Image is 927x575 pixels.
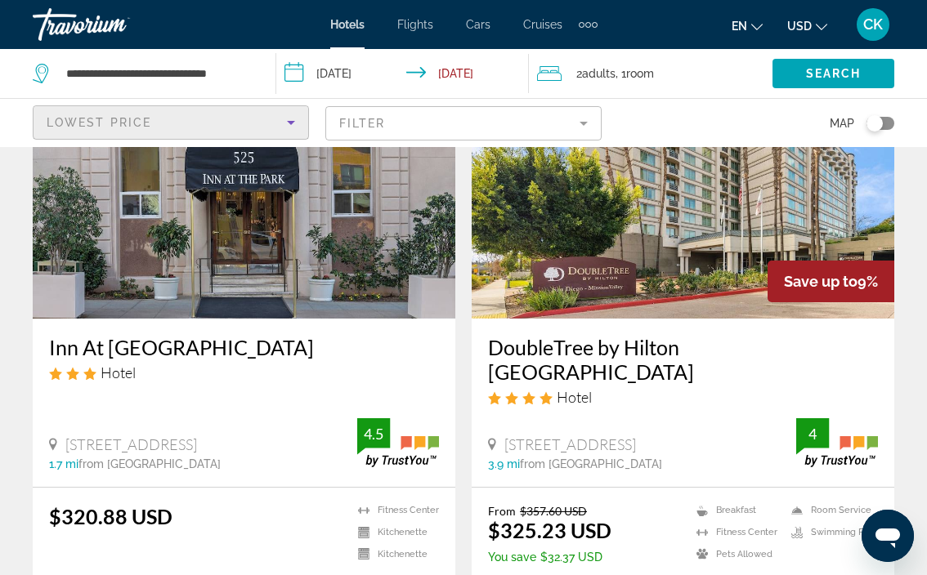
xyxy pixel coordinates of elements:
[582,67,616,80] span: Adults
[787,14,827,38] button: Change currency
[488,504,516,518] span: From
[783,525,878,539] li: Swimming Pool
[784,273,858,290] span: Save up to
[626,67,654,80] span: Room
[732,20,747,33] span: en
[488,335,878,384] a: DoubleTree by Hilton [GEOGRAPHIC_DATA]
[830,112,854,135] span: Map
[787,20,812,33] span: USD
[688,504,783,518] li: Breakfast
[397,18,433,31] a: Flights
[863,16,883,33] span: CK
[557,388,592,406] span: Hotel
[78,457,221,470] span: from [GEOGRAPHIC_DATA]
[357,418,439,466] img: trustyou-badge.svg
[488,457,520,470] span: 3.9 mi
[854,116,894,131] button: Toggle map
[616,62,654,85] span: , 1
[796,418,878,466] img: trustyou-badge.svg
[330,18,365,31] a: Hotels
[101,363,136,381] span: Hotel
[520,504,587,518] del: $357.60 USD
[350,525,439,539] li: Kitchenette
[466,18,490,31] a: Cars
[47,113,295,132] mat-select: Sort by
[520,457,662,470] span: from [GEOGRAPHIC_DATA]
[49,335,439,359] a: Inn At [GEOGRAPHIC_DATA]
[350,547,439,561] li: Kitchenette
[350,504,439,518] li: Fitness Center
[49,457,78,470] span: 1.7 mi
[49,363,439,381] div: 3 star Hotel
[488,518,611,542] ins: $325.23 USD
[529,49,772,98] button: Travelers: 2 adults, 0 children
[49,504,172,528] ins: $320.88 USD
[862,510,914,562] iframe: Button to launch messaging window
[772,59,894,88] button: Search
[488,550,536,564] span: You save
[688,547,783,561] li: Pets Allowed
[33,3,196,46] a: Travorium
[806,67,862,80] span: Search
[357,424,390,444] div: 4.5
[33,57,455,319] img: Hotel image
[488,550,611,564] p: $32.37 USD
[796,424,829,444] div: 4
[488,388,878,406] div: 4 star Hotel
[576,62,616,85] span: 2
[523,18,562,31] a: Cruises
[65,435,197,453] span: [STREET_ADDRESS]
[504,435,636,453] span: [STREET_ADDRESS]
[325,105,602,141] button: Filter
[688,525,783,539] li: Fitness Center
[768,261,894,302] div: 9%
[852,7,894,42] button: User Menu
[783,504,878,518] li: Room Service
[732,14,763,38] button: Change language
[579,11,598,38] button: Extra navigation items
[47,116,151,129] span: Lowest Price
[276,49,528,98] button: Check-in date: Dec 2, 2025 Check-out date: Dec 4, 2025
[472,57,894,319] img: Hotel image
